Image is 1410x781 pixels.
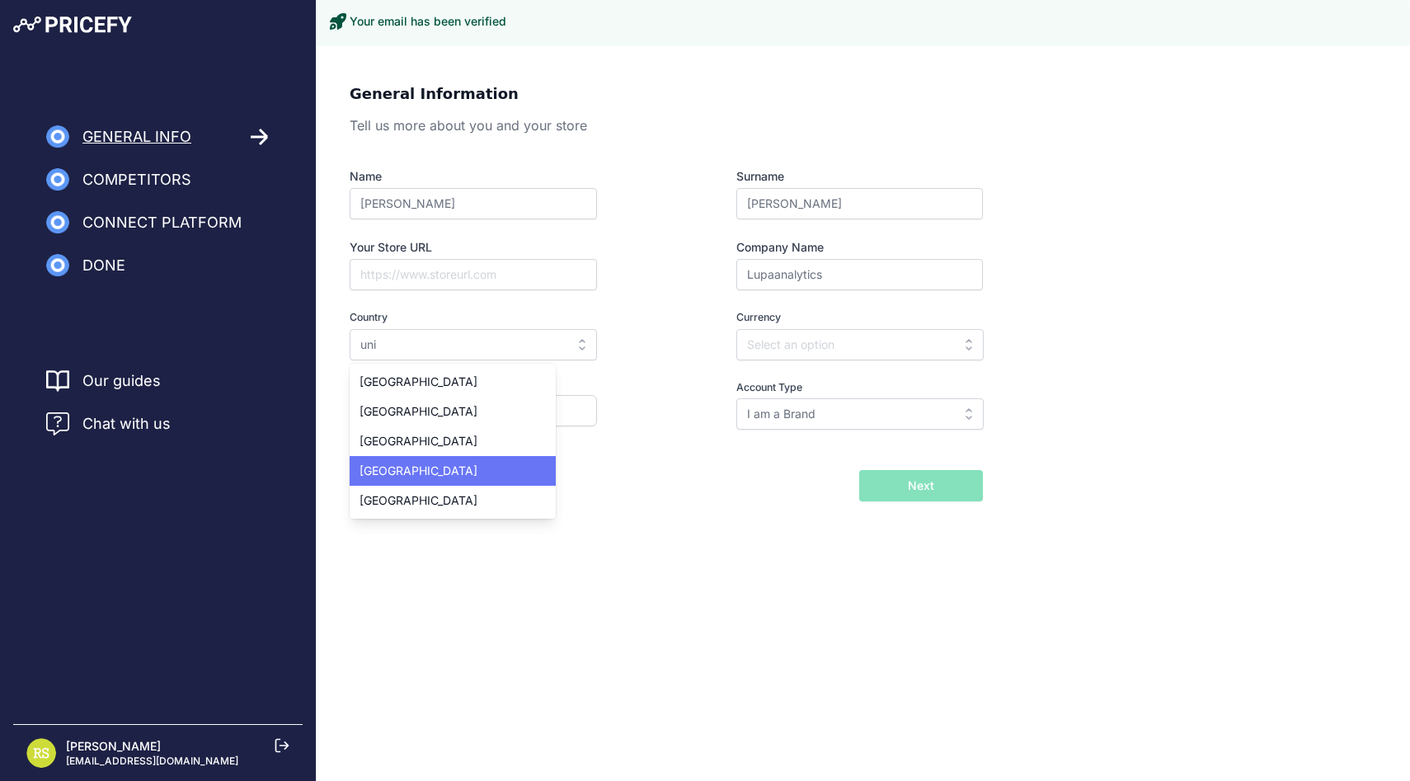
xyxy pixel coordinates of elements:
[350,82,983,106] p: General Information
[350,168,656,185] label: Name
[82,369,161,393] a: Our guides
[350,259,597,290] input: https://www.storeurl.com
[360,374,477,388] span: [GEOGRAPHIC_DATA]
[82,168,191,191] span: Competitors
[82,254,125,277] span: Done
[736,380,983,396] label: Account Type
[350,13,506,30] h3: Your email has been verified
[859,470,983,501] button: Next
[736,239,983,256] label: Company Name
[350,310,656,326] label: Country
[350,115,983,135] p: Tell us more about you and your store
[736,310,983,326] label: Currency
[360,404,477,418] span: [GEOGRAPHIC_DATA]
[82,211,242,234] span: Connect Platform
[736,398,984,430] input: Select an option
[736,329,984,360] input: Select an option
[13,16,132,33] img: Pricefy Logo
[360,493,477,507] span: [GEOGRAPHIC_DATA]
[66,738,238,755] p: [PERSON_NAME]
[82,125,191,148] span: General Info
[360,463,477,478] span: [GEOGRAPHIC_DATA]
[908,478,934,494] span: Next
[360,434,477,448] span: [GEOGRAPHIC_DATA]
[350,329,597,360] input: Select an option
[736,168,983,185] label: Surname
[350,239,656,256] label: Your Store URL
[82,412,171,435] span: Chat with us
[736,259,983,290] input: Company LTD
[66,755,238,768] p: [EMAIL_ADDRESS][DOMAIN_NAME]
[46,412,171,435] a: Chat with us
